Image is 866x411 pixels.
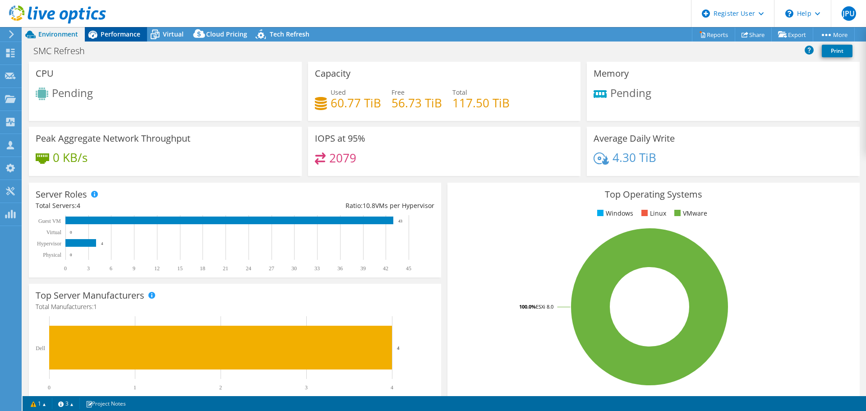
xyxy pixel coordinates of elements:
text: 0 [48,384,51,391]
a: Print [822,45,852,57]
a: Project Notes [79,398,132,409]
text: 3 [87,265,90,272]
tspan: ESXi 8.0 [536,303,553,310]
span: Used [331,88,346,97]
h1: SMC Refresh [29,46,99,56]
h3: Top Server Manufacturers [36,291,144,300]
a: Export [771,28,813,42]
div: Ratio: VMs per Hypervisor [235,201,434,211]
text: 3 [305,384,308,391]
text: 4 [391,384,393,391]
text: 33 [314,265,320,272]
span: 4 [77,201,80,210]
h3: Memory [594,69,629,79]
span: Pending [52,85,93,100]
div: Total Servers: [36,201,235,211]
span: Pending [610,85,651,100]
text: 42 [383,265,388,272]
span: Free [392,88,405,97]
svg: \n [785,9,793,18]
li: VMware [672,208,707,218]
li: Linux [639,208,666,218]
h4: 117.50 TiB [452,98,510,108]
text: Hypervisor [37,240,61,247]
h4: Total Manufacturers: [36,302,434,312]
h4: 56.73 TiB [392,98,442,108]
text: 12 [154,265,160,272]
h3: CPU [36,69,54,79]
span: Virtual [163,30,184,38]
a: More [813,28,855,42]
text: Virtual [46,229,62,236]
text: 18 [200,265,205,272]
a: Share [735,28,772,42]
span: Environment [38,30,78,38]
text: 6 [110,265,112,272]
h3: Capacity [315,69,350,79]
text: 24 [246,265,251,272]
tspan: 100.0% [519,303,536,310]
li: Windows [595,208,633,218]
text: 43 [398,219,403,223]
h4: 60.77 TiB [331,98,381,108]
span: Cloud Pricing [206,30,247,38]
h3: Peak Aggregate Network Throughput [36,134,190,143]
h3: Top Operating Systems [454,189,853,199]
text: Dell [36,345,45,351]
text: 27 [269,265,274,272]
text: 0 [64,265,67,272]
text: 21 [223,265,228,272]
a: 3 [52,398,80,409]
text: 0 [70,230,72,235]
text: 30 [291,265,297,272]
span: Tech Refresh [270,30,309,38]
a: 1 [24,398,52,409]
text: 1 [134,384,136,391]
h4: 2079 [329,153,356,163]
text: 0 [70,253,72,257]
text: 4 [101,241,103,246]
span: 10.8 [363,201,375,210]
text: 4 [397,345,400,351]
h4: 4.30 TiB [613,152,656,162]
text: 9 [133,265,135,272]
a: Reports [692,28,735,42]
text: Guest VM [38,218,61,224]
span: Total [452,88,467,97]
text: 45 [406,265,411,272]
span: Performance [101,30,140,38]
text: 2 [219,384,222,391]
h3: Average Daily Write [594,134,675,143]
h3: IOPS at 95% [315,134,365,143]
span: 1 [93,302,97,311]
h3: Server Roles [36,189,87,199]
text: 39 [360,265,366,272]
span: JPU [842,6,856,21]
text: 36 [337,265,343,272]
text: Physical [43,252,61,258]
h4: 0 KB/s [53,152,88,162]
text: 15 [177,265,183,272]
